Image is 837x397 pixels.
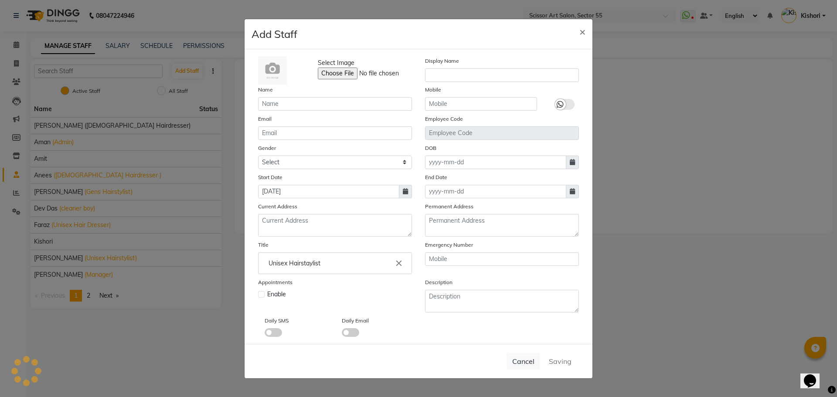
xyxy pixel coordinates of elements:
label: Mobile [425,86,441,94]
input: yyyy-mm-dd [425,185,566,198]
input: yyyy-mm-dd [258,185,399,198]
label: Daily Email [342,317,369,325]
img: Cinque Terre [258,56,287,85]
label: Name [258,86,273,94]
label: Appointments [258,278,293,286]
input: Mobile [425,252,579,266]
label: Employee Code [425,115,463,123]
label: Gender [258,144,276,152]
span: × [579,25,585,38]
label: Start Date [258,173,282,181]
input: Enter the Title [262,254,408,272]
iframe: chat widget [800,362,828,388]
label: Daily SMS [265,317,289,325]
label: Permanent Address [425,203,473,210]
label: Email [258,115,272,123]
span: Select Image [318,58,354,68]
label: Title [258,241,269,249]
label: DOB [425,144,436,152]
i: Close [394,258,404,268]
input: Employee Code [425,126,579,140]
label: Display Name [425,57,459,65]
input: Select Image [318,68,436,79]
input: Email [258,126,412,140]
input: Mobile [425,97,537,111]
input: yyyy-mm-dd [425,156,566,169]
label: Current Address [258,203,297,210]
label: End Date [425,173,447,181]
button: Cancel [507,353,540,370]
span: Enable [267,290,286,299]
button: Close [572,19,592,44]
input: Name [258,97,412,111]
label: Description [425,278,453,286]
h4: Add Staff [252,26,297,42]
label: Emergency Number [425,241,473,249]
